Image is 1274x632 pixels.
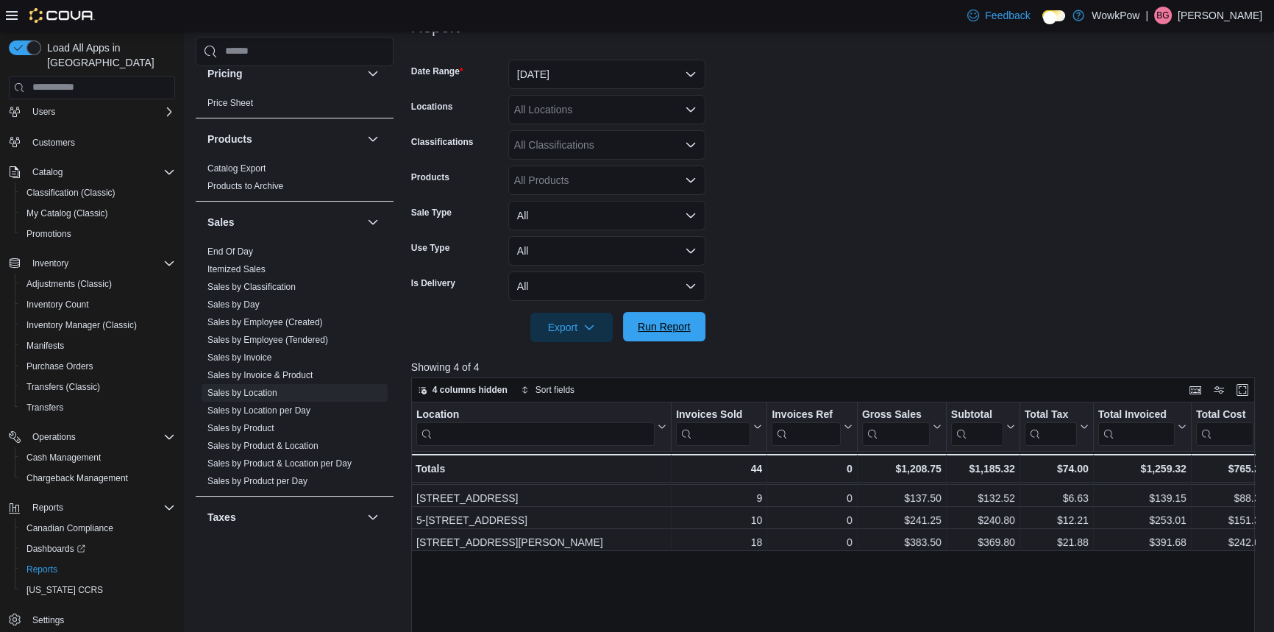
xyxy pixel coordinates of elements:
[676,533,762,551] div: 18
[1145,7,1148,24] p: |
[676,511,762,529] div: 10
[1025,460,1089,477] div: $74.00
[207,387,277,399] span: Sales by Location
[535,384,574,396] span: Sort fields
[411,207,452,219] label: Sale Type
[862,408,930,446] div: Gross Sales
[862,511,942,529] div: $241.25
[26,522,113,534] span: Canadian Compliance
[26,428,82,446] button: Operations
[207,405,310,416] span: Sales by Location per Day
[207,163,266,174] a: Catalog Export
[411,171,449,183] label: Products
[1092,7,1139,24] p: WowkPow
[15,182,181,203] button: Classification (Classic)
[21,337,70,355] a: Manifests
[32,166,63,178] span: Catalog
[1154,7,1172,24] div: Bruce Gorman
[207,388,277,398] a: Sales by Location
[21,540,175,558] span: Dashboards
[207,458,352,469] a: Sales by Product & Location per Day
[196,538,394,579] div: Taxes
[676,408,750,446] div: Invoices Sold
[411,101,453,113] label: Locations
[207,181,283,191] a: Products to Archive
[862,460,942,477] div: $1,208.75
[207,66,242,81] h3: Pricing
[1025,408,1077,422] div: Total Tax
[21,469,134,487] a: Chargeback Management
[1196,408,1253,422] div: Total Cost
[412,381,513,399] button: 4 columns hidden
[21,519,119,537] a: Canadian Compliance
[207,180,283,192] span: Products to Archive
[772,533,852,551] div: 0
[207,246,253,257] a: End Of Day
[21,581,175,599] span: Washington CCRS
[951,408,1003,422] div: Subtotal
[26,163,68,181] button: Catalog
[207,422,274,434] span: Sales by Product
[21,469,175,487] span: Chargeback Management
[411,277,455,289] label: Is Delivery
[21,225,175,243] span: Promotions
[1098,408,1175,422] div: Total Invoiced
[3,609,181,631] button: Settings
[1042,10,1065,22] input: Dark Mode
[26,187,115,199] span: Classification (Classic)
[26,564,57,575] span: Reports
[364,65,382,82] button: Pricing
[196,243,394,496] div: Sales
[207,335,328,345] a: Sales by Employee (Tendered)
[26,543,85,555] span: Dashboards
[21,399,175,416] span: Transfers
[15,397,181,418] button: Transfers
[15,294,181,315] button: Inventory Count
[15,559,181,580] button: Reports
[32,431,76,443] span: Operations
[515,381,580,399] button: Sort fields
[207,299,260,310] a: Sales by Day
[21,358,175,375] span: Purchase Orders
[26,381,100,393] span: Transfers (Classic)
[207,352,271,363] a: Sales by Invoice
[21,561,63,578] a: Reports
[26,361,93,372] span: Purchase Orders
[21,296,175,313] span: Inventory Count
[15,203,181,224] button: My Catalog (Classic)
[985,8,1030,23] span: Feedback
[416,408,655,422] div: Location
[26,163,175,181] span: Catalog
[26,584,103,596] span: [US_STATE] CCRS
[207,334,328,346] span: Sales by Employee (Tendered)
[411,360,1264,374] p: Showing 4 of 4
[1025,511,1089,529] div: $12.21
[207,66,361,81] button: Pricing
[3,427,181,447] button: Operations
[21,399,69,416] a: Transfers
[772,511,852,529] div: 0
[21,205,175,222] span: My Catalog (Classic)
[26,499,69,516] button: Reports
[1196,489,1265,507] div: $88.30
[15,224,181,244] button: Promotions
[21,275,175,293] span: Adjustments (Classic)
[1178,7,1262,24] p: [PERSON_NAME]
[26,428,175,446] span: Operations
[961,1,1036,30] a: Feedback
[15,580,181,600] button: [US_STATE] CCRS
[21,316,143,334] a: Inventory Manager (Classic)
[21,519,175,537] span: Canadian Compliance
[3,253,181,274] button: Inventory
[26,340,64,352] span: Manifests
[508,60,705,89] button: [DATE]
[951,460,1015,477] div: $1,185.32
[26,207,108,219] span: My Catalog (Classic)
[207,369,313,381] span: Sales by Invoice & Product
[207,510,236,525] h3: Taxes
[207,405,310,416] a: Sales by Location per Day
[772,489,852,507] div: 0
[508,271,705,301] button: All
